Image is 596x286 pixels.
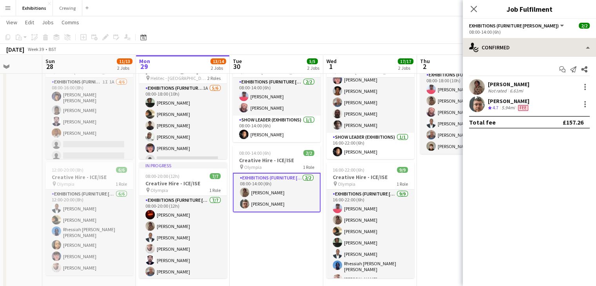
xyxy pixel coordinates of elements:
app-job-card: 08:00-16:00 (8h)5/7Creative Hire - Helitec - [GEOGRAPHIC_DATA] Helitec - [GEOGRAPHIC_DATA]2 Roles... [45,43,133,159]
app-job-card: In progress08:00-18:00 (10h)6/7Creative Hire - Helitec - [GEOGRAPHIC_DATA] Helitec - [GEOGRAPHIC_... [139,43,227,159]
span: Olympia [338,181,355,187]
app-card-role: Exhibitions (Furniture [PERSON_NAME])6/612:00-20:00 (8h)[PERSON_NAME][PERSON_NAME]Rhessiah [PERSO... [45,190,133,275]
span: 6/6 [116,167,127,173]
span: 29 [138,62,150,71]
span: Helitec - [GEOGRAPHIC_DATA] [150,75,207,81]
span: 17/17 [398,58,413,64]
span: 30 [232,62,242,71]
span: Sun [45,58,55,65]
div: 2 Jobs [117,65,132,71]
app-card-role: Exhibitions (Furniture [PERSON_NAME])1A5/608:00-18:00 (10h)[PERSON_NAME][PERSON_NAME][PERSON_NAME... [139,84,227,167]
span: 13/14 [210,58,226,64]
app-job-card: 08:00-18:00 (10h)6/6Creative Hire - ICE/ISE Olympia1 RoleExhibitions (Furniture [PERSON_NAME])6/6... [420,43,508,154]
span: 2/2 [579,23,590,29]
app-card-role: Exhibitions (Furniture [PERSON_NAME])7/716:00-22:00 (6h)[PERSON_NAME][PERSON_NAME][PERSON_NAME][P... [326,38,414,133]
div: [DATE] [6,45,24,53]
span: Thu [420,58,430,65]
app-job-card: 08:00-14:00 (6h)3/3Creative Hire - Helitec - [GEOGRAPHIC_DATA] Helitec - [GEOGRAPHIC_DATA]2 Roles... [233,43,321,142]
div: Crew has different fees then in role [516,105,530,111]
span: 2 [419,62,430,71]
span: Jobs [42,19,54,26]
span: Mon [139,58,150,65]
app-card-role: Exhibitions (Furniture [PERSON_NAME])2/208:00-14:00 (6h)[PERSON_NAME][PERSON_NAME] [233,173,321,212]
span: Wed [326,58,337,65]
span: 11/13 [117,58,132,64]
div: £157.26 [563,118,583,126]
span: Olympia [150,187,168,193]
span: 1 Role [209,187,221,193]
span: 12:00-20:00 (8h) [52,167,83,173]
div: 2 Jobs [211,65,226,71]
app-job-card: 08:00-14:00 (6h)2/2Creative Hire - ICE/ISE Olympia1 RoleExhibitions (Furniture [PERSON_NAME])2/20... [233,145,321,212]
span: 9/9 [397,167,408,173]
span: 28 [44,62,55,71]
span: Exhibitions (Furniture Porter) [469,23,559,29]
span: 4.7 [493,105,498,110]
div: [PERSON_NAME] [488,98,530,105]
app-card-role: Exhibitions (Furniture [PERSON_NAME])6/608:00-18:00 (10h)[PERSON_NAME][PERSON_NAME][PERSON_NAME][... [420,71,508,154]
h3: Creative Hire - ICE/ISE [45,174,133,181]
span: Olympia [244,164,262,170]
app-card-role: Show Leader (Exhibitions)1/116:00-22:00 (6h)[PERSON_NAME] [326,133,414,159]
span: 08:00-14:00 (6h) [239,150,271,156]
span: 1 Role [303,164,314,170]
h3: Creative Hire - ICE/ISE [326,174,414,181]
h3: Creative Hire - ICE/ISE [233,157,321,164]
app-card-role: Exhibitions (Furniture [PERSON_NAME])2/208:00-14:00 (6h)[PERSON_NAME][PERSON_NAME] [233,78,321,116]
div: 5.94mi [500,105,516,111]
div: 2 Jobs [307,65,319,71]
div: 08:00-14:00 (6h) [469,29,590,35]
span: 1 Role [116,181,127,187]
div: Not rated [488,88,508,94]
span: Week 39 [26,46,45,52]
app-card-role: Show Leader (Exhibitions)1/108:00-14:00 (6h)[PERSON_NAME] [233,116,321,142]
a: View [3,17,20,27]
span: 1 [325,62,337,71]
div: BST [49,46,56,52]
span: Fee [518,105,528,111]
h3: Creative Hire - ICE/ISE [139,180,227,187]
app-job-card: In progress08:00-20:00 (12h)7/7Creative Hire - ICE/ISE Olympia1 RoleExhibitions (Furniture [PERSO... [139,162,227,278]
app-job-card: 16:00-22:00 (6h)9/9Creative Hire - ICE/ISE Olympia1 RoleExhibitions (Furniture [PERSON_NAME])9/91... [326,162,414,278]
button: Exhibitions (Furniture [PERSON_NAME]) [469,23,565,29]
div: 6.61mi [508,88,525,94]
span: 16:00-22:00 (6h) [333,167,364,173]
a: Jobs [39,17,57,27]
a: Comms [58,17,82,27]
div: In progress [139,162,227,168]
span: 2/2 [303,150,314,156]
div: Confirmed [463,38,596,57]
span: 2 Roles [207,75,221,81]
span: Comms [62,19,79,26]
span: Olympia [57,181,74,187]
div: [PERSON_NAME] [488,81,529,88]
div: Total fee [469,118,496,126]
a: Edit [22,17,37,27]
span: 7/7 [210,173,221,179]
app-job-card: 12:00-20:00 (8h)6/6Creative Hire - ICE/ISE Olympia1 RoleExhibitions (Furniture [PERSON_NAME])6/61... [45,162,133,275]
h3: Job Fulfilment [463,4,596,14]
app-card-role: Exhibitions (Furniture [PERSON_NAME])1I1A4/608:00-16:00 (8h)[PERSON_NAME] [PERSON_NAME][PERSON_NA... [45,78,133,163]
button: Exhibitions [16,0,53,16]
span: 5/5 [307,58,318,64]
span: Tue [233,58,242,65]
span: 1 Role [397,181,408,187]
span: Edit [25,19,34,26]
app-job-card: 16:00-22:00 (6h)8/8Creative Hire - Helitec - [GEOGRAPHIC_DATA] Helitec - [GEOGRAPHIC_DATA]2 Roles... [326,43,414,159]
button: Crewing [53,0,82,16]
span: 08:00-20:00 (12h) [145,173,179,179]
div: 2 Jobs [398,65,413,71]
span: View [6,19,17,26]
